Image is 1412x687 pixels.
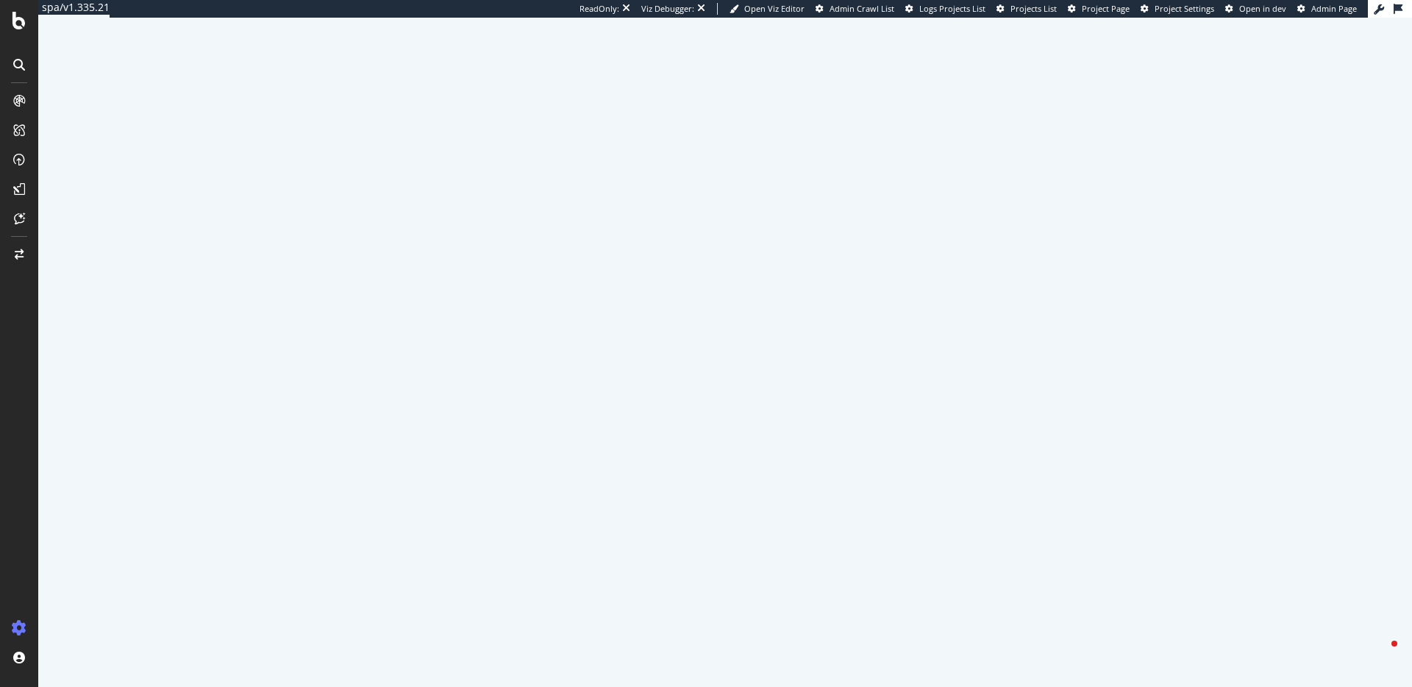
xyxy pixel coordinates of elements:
a: Open Viz Editor [730,3,805,15]
a: Project Settings [1141,3,1214,15]
a: Admin Page [1297,3,1357,15]
span: Admin Crawl List [830,3,894,14]
span: Project Page [1082,3,1130,14]
a: Project Page [1068,3,1130,15]
a: Admin Crawl List [816,3,894,15]
iframe: Intercom live chat [1362,637,1397,672]
a: Open in dev [1225,3,1286,15]
div: Viz Debugger: [641,3,694,15]
span: Projects List [1010,3,1057,14]
a: Logs Projects List [905,3,985,15]
span: Admin Page [1311,3,1357,14]
span: Open in dev [1239,3,1286,14]
div: ReadOnly: [580,3,619,15]
span: Logs Projects List [919,3,985,14]
span: Open Viz Editor [744,3,805,14]
a: Projects List [996,3,1057,15]
span: Project Settings [1155,3,1214,14]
